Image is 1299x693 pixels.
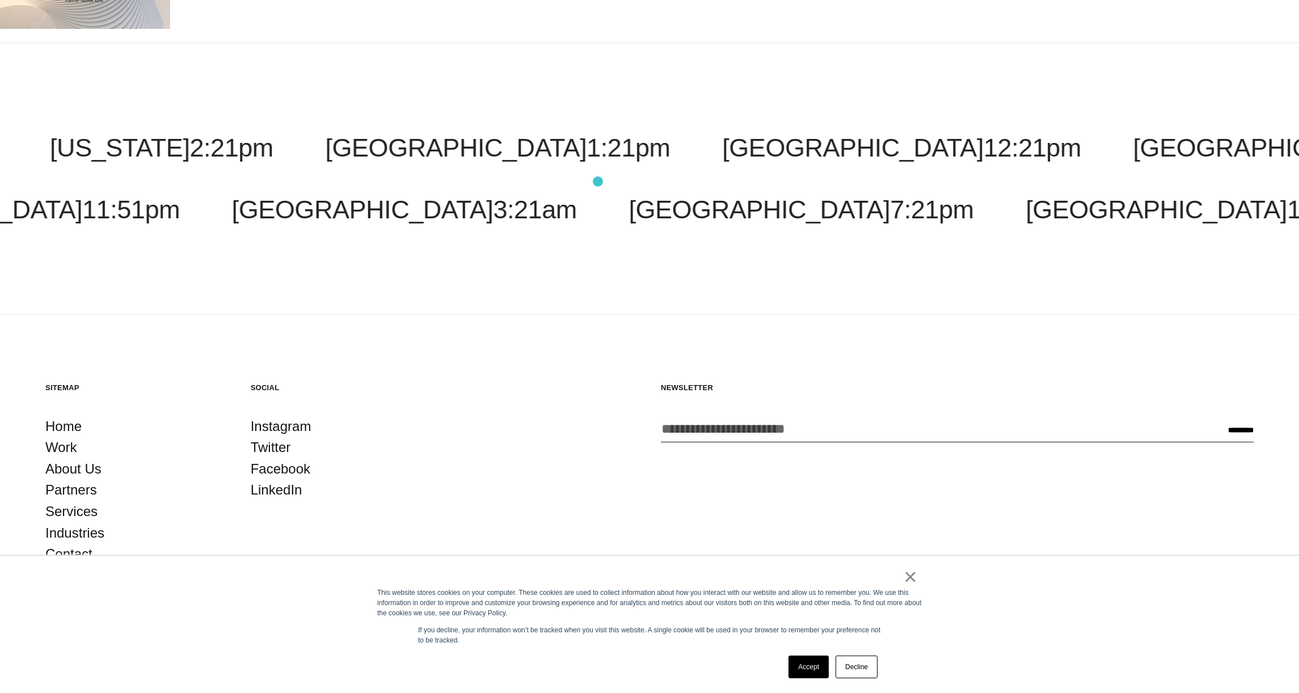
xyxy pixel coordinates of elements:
[629,195,973,224] a: [GEOGRAPHIC_DATA]7:21pm
[45,479,97,501] a: Partners
[904,572,917,582] a: ×
[45,543,92,565] a: Contact
[251,479,302,501] a: LinkedIn
[50,133,273,162] a: [US_STATE]2:21pm
[836,656,878,678] a: Decline
[45,501,98,522] a: Services
[661,383,1254,392] h5: Newsletter
[189,133,273,162] span: 2:21pm
[418,625,881,645] p: If you decline, your information won’t be tracked when you visit this website. A single cookie wi...
[890,195,973,224] span: 7:21pm
[722,133,1081,162] a: [GEOGRAPHIC_DATA]12:21pm
[45,383,228,392] h5: Sitemap
[45,522,104,544] a: Industries
[325,133,670,162] a: [GEOGRAPHIC_DATA]1:21pm
[377,588,922,618] div: This website stores cookies on your computer. These cookies are used to collect information about...
[45,458,102,480] a: About Us
[251,416,311,437] a: Instagram
[251,437,291,458] a: Twitter
[587,133,670,162] span: 1:21pm
[251,458,310,480] a: Facebook
[788,656,829,678] a: Accept
[984,133,1081,162] span: 12:21pm
[82,195,180,224] span: 11:51pm
[232,195,577,224] a: [GEOGRAPHIC_DATA]3:21am
[251,383,433,392] h5: Social
[45,416,82,437] a: Home
[45,437,77,458] a: Work
[493,195,576,224] span: 3:21am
